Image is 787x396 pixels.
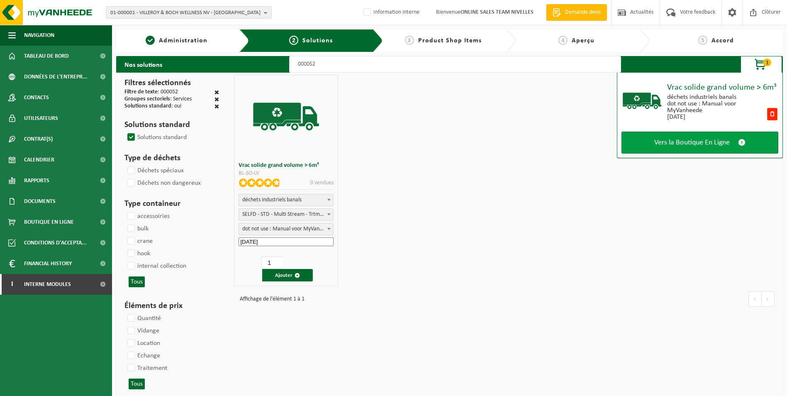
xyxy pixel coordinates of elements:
div: : Services [124,96,192,103]
span: Boutique en ligne [24,212,74,232]
button: 1 [741,56,782,73]
span: Rapports [24,170,49,191]
input: Date de début [239,237,334,246]
span: 01-000001 - VILLEROY & BOCH WELLNESS NV - [GEOGRAPHIC_DATA] [110,7,261,19]
div: : oui [124,103,181,110]
span: Utilisateurs [24,108,58,129]
div: [DATE] [667,114,766,120]
span: Navigation [24,25,54,46]
span: Tableau de bord [24,46,69,66]
div: dot not use : Manual voor MyVanheede [667,100,766,114]
span: 2 [289,36,298,45]
label: Location [126,337,160,350]
span: Solutions [302,37,333,44]
div: : 000052 [124,89,178,96]
div: déchets industriels banals [667,94,766,100]
h2: Nos solutions [116,56,171,73]
label: Vidange [126,325,159,337]
label: accessoiries [126,210,170,222]
span: Vers la Boutique En Ligne [654,138,730,147]
span: Solutions standard [124,103,171,109]
span: 4 [558,36,568,45]
button: Tous [129,276,145,287]
span: Calendrier [24,149,54,170]
span: Administration [159,37,207,44]
h3: Solutions standard [124,119,219,131]
label: bulk [126,222,149,235]
span: dot not use : Manual voor MyVanheede [239,223,334,235]
a: 1Administration [120,36,233,46]
a: 4Aperçu [520,36,633,46]
h3: Filtres sélectionnés [124,77,219,89]
button: Ajouter [262,269,313,281]
span: I [8,274,16,295]
p: 0 vendues [310,178,334,187]
span: SELFD - STD - Multi Stream - Trtmt/wu (SP-M-000052) [239,209,333,220]
span: déchets industriels banals [239,194,334,206]
a: Vers la Boutique En Ligne [621,132,778,154]
img: BL-SO-LV [251,81,322,152]
span: SELFD - STD - Multi Stream - Trtmt/wu (SP-M-000052) [239,208,334,221]
span: Groupes sectoriels [124,96,170,102]
span: Contrat(s) [24,129,53,149]
span: Interne modules [24,274,71,295]
input: Chercher [289,56,621,73]
span: Documents [24,191,56,212]
a: 5Accord [654,36,779,46]
label: Déchets non dangereux [126,177,201,189]
span: Financial History [24,253,72,274]
span: Données de l'entrepr... [24,66,88,87]
div: BL-SO-LV [239,171,334,176]
span: 3 [405,36,414,45]
a: 2Solutions [256,36,366,46]
label: crane [126,235,153,247]
button: 01-000001 - VILLEROY & BOCH WELLNESS NV - [GEOGRAPHIC_DATA] [106,6,272,19]
span: Conditions d'accepta... [24,232,87,253]
span: Product Shop Items [418,37,482,44]
label: Echange [126,350,160,362]
h3: Éléments de prix [124,300,219,312]
span: Filtre de texte [124,89,158,95]
h3: Vrac solide grand volume > 6m³ [239,162,334,169]
label: Déchets spéciaux [126,164,184,177]
label: Information interne [362,6,419,19]
div: Affichage de l'élément 1 à 1 [236,292,305,306]
h3: Type de déchets [124,152,219,164]
span: déchets industriels banals [239,194,333,206]
div: Vrac solide grand volume > 6m³ [667,83,778,92]
img: BL-SO-LV [621,80,663,122]
span: 5 [698,36,707,45]
span: Accord [711,37,734,44]
h3: Type containeur [124,198,219,210]
span: Aperçu [572,37,595,44]
span: Demande devis [563,8,603,17]
span: Contacts [24,87,49,108]
span: dot not use : Manual voor MyVanheede [239,223,333,235]
label: Traitement [126,362,167,374]
label: Solutions standard [126,131,187,144]
span: 1 [763,59,771,66]
label: hook [126,247,150,260]
strong: ONLINE SALES TEAM NIVELLES [461,9,534,15]
input: 1 [261,257,283,269]
label: internal collection [126,260,186,272]
a: Demande devis [546,4,607,21]
a: 3Product Shop Items [387,36,499,46]
button: Tous [129,379,145,389]
label: Quantité [126,312,161,325]
span: 1 [146,36,155,45]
